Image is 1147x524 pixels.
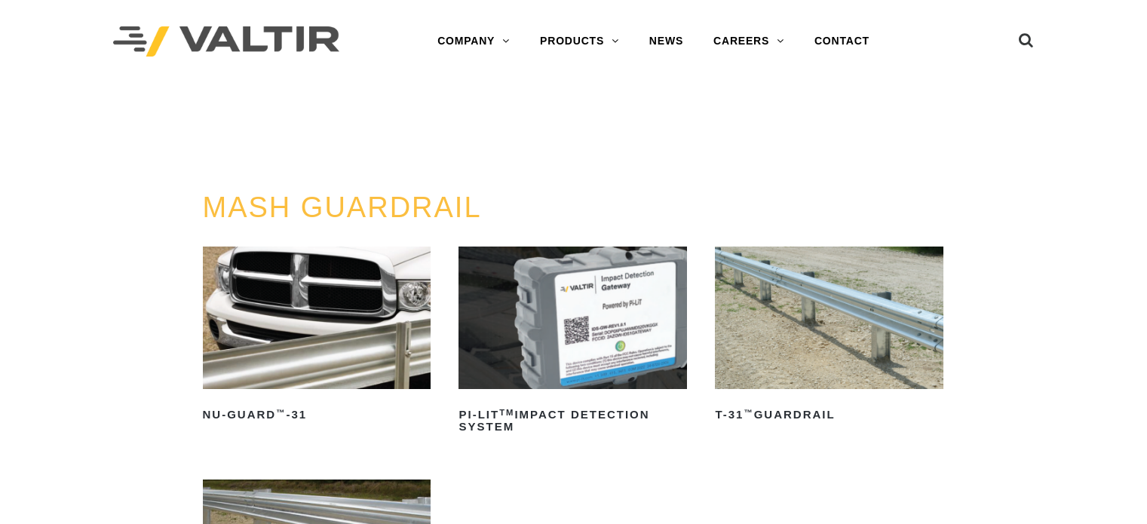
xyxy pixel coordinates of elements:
sup: TM [499,408,514,417]
a: NEWS [634,26,698,57]
a: MASH GUARDRAIL [203,192,482,223]
a: CAREERS [698,26,799,57]
a: CONTACT [799,26,885,57]
sup: ™ [744,408,753,417]
h2: T-31 Guardrail [715,403,943,427]
a: PRODUCTS [525,26,634,57]
a: T-31™Guardrail [715,247,943,427]
sup: ™ [276,408,286,417]
h2: PI-LIT Impact Detection System [458,403,687,439]
img: Valtir [113,26,339,57]
a: COMPANY [422,26,525,57]
h2: NU-GUARD -31 [203,403,431,427]
a: PI-LITTMImpact Detection System [458,247,687,439]
a: NU-GUARD™-31 [203,247,431,427]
